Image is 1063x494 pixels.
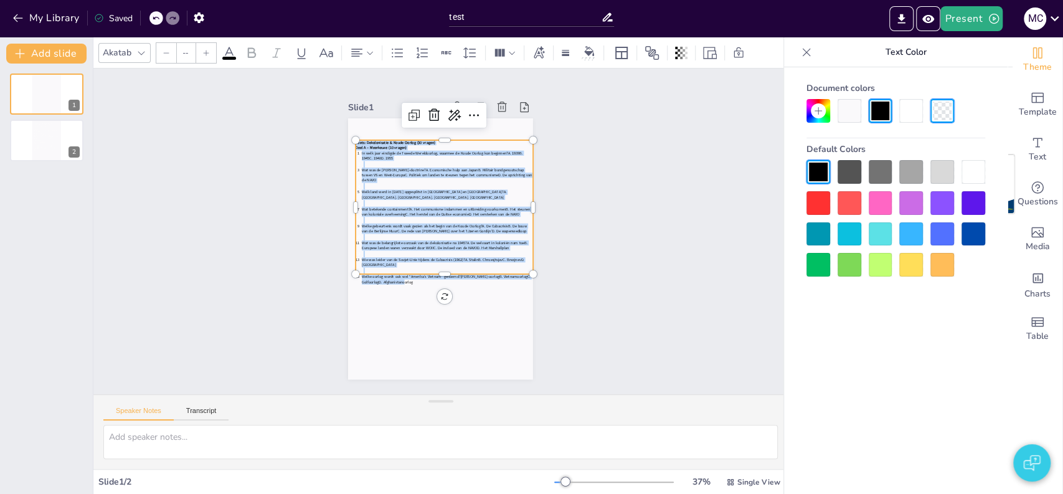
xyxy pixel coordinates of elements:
span: Toets: Dekolonisatie & Koude Oorlog (30 vragen) [423,108,490,159]
span: Welk land werd in [DATE] opgesplitst in [GEOGRAPHIC_DATA] en [GEOGRAPHIC_DATA]?A. [GEOGRAPHIC_DAT... [395,151,519,243]
div: 2 [10,120,83,161]
span: Wat was de [PERSON_NAME]-doctrine?A. Economische hulp aan JapanB. Militair bondgenootschap tussen... [405,133,549,242]
button: Preview Presentation [916,6,940,31]
div: Get real-time input from your audience [1013,172,1062,217]
span: Welke gebeurtenis wordt vaak gezien als het begin van de Koude Oorlog?A. De CubacrisisB. De bouw ... [376,179,515,284]
input: Insert title [449,8,601,26]
div: Change the overall theme [1013,37,1062,82]
div: Document colors [806,77,985,99]
div: Layout [612,43,631,63]
span: Wat betekende containment?A. Het communisme indammen en uitbreiding voorkomenB. Het steunen van k... [385,165,527,268]
span: Theme [1023,60,1052,74]
span: Text [1029,150,1046,164]
span: In welk jaar eindigde de Tweede Wereldoorlog, waarmee de Koude Oorlog kon beginnen?A. 1939B. 1945... [418,120,555,218]
button: M C [1024,6,1046,31]
span: Wat was de belangrijkste oorzaak van de dekolonisatie na 1945?A. De welvaart in koloniën nam toeB... [366,192,506,294]
div: Default Colors [806,138,985,160]
div: Column Count [491,43,519,63]
div: Saved [94,12,133,24]
span: Template [1019,105,1057,119]
span: Table [1026,330,1049,343]
span: Questions [1018,195,1058,209]
div: Text effects [529,43,548,63]
div: Slide 1 / 2 [98,476,554,488]
button: Transcript [174,407,229,420]
div: 2 [69,146,80,158]
span: Wie was leider van de Sovjet-Unie tijdens de Cubacrisis (1962)?A. StalinB. ChroesjtsjovC. Brezjne... [356,206,493,306]
div: Resize presentation [701,43,719,63]
div: Add ready made slides [1013,82,1062,127]
div: Slide 1 [435,72,483,111]
div: Border settings [559,43,572,63]
button: Export to PowerPoint [889,6,914,31]
div: 1 [69,100,80,111]
button: Add slide [6,44,87,64]
div: Add a table [1013,306,1062,351]
span: Media [1026,240,1050,254]
div: 1 [10,74,83,115]
button: Speaker Notes [103,407,174,420]
div: Add text boxes [1013,127,1062,172]
div: Background color [580,46,598,59]
span: Single View [737,477,780,487]
div: 37 % [686,476,716,488]
div: Add images, graphics, shapes or video [1013,217,1062,262]
p: Text Color [816,37,995,67]
div: Akatab [100,44,134,61]
button: My Library [9,8,85,28]
div: M C [1024,7,1046,30]
span: Charts [1024,287,1051,301]
button: Present [940,6,1003,31]
span: Deel A – Meerkeuze (10 vragen) [420,112,464,146]
div: Add charts and graphs [1013,262,1062,306]
span: Position [645,45,659,60]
